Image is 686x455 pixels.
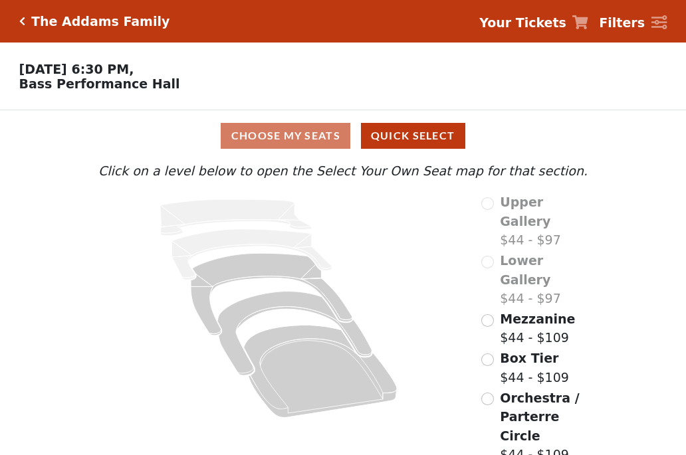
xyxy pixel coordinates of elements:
[160,199,312,236] path: Upper Gallery - Seats Available: 0
[599,15,645,30] strong: Filters
[31,14,170,29] h5: The Addams Family
[361,123,465,149] button: Quick Select
[500,351,558,365] span: Box Tier
[500,251,591,308] label: $44 - $97
[500,312,575,326] span: Mezzanine
[500,349,569,387] label: $44 - $109
[500,193,591,250] label: $44 - $97
[599,13,667,33] a: Filters
[95,161,591,181] p: Click on a level below to open the Select Your Own Seat map for that section.
[500,253,550,287] span: Lower Gallery
[500,310,575,347] label: $44 - $109
[479,13,588,33] a: Your Tickets
[500,391,579,443] span: Orchestra / Parterre Circle
[500,195,550,228] span: Upper Gallery
[172,229,332,280] path: Lower Gallery - Seats Available: 0
[19,17,25,26] a: Click here to go back to filters
[479,15,566,30] strong: Your Tickets
[244,325,398,418] path: Orchestra / Parterre Circle - Seats Available: 214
